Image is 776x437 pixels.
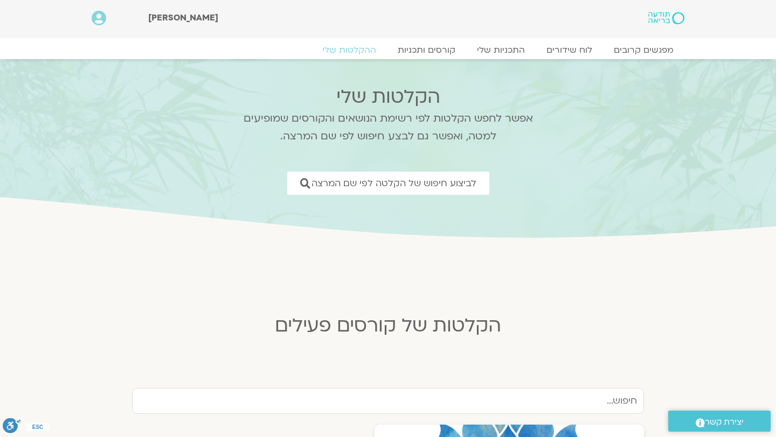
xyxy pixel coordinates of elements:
[311,178,476,188] span: לביצוע חיפוש של הקלטה לפי שם המרצה
[287,172,489,195] a: לביצוע חיפוש של הקלטה לפי שם המרצה
[92,45,684,55] nav: Menu
[536,45,603,55] a: לוח שידורים
[132,388,644,414] input: חיפוש...
[705,415,744,429] span: יצירת קשר
[229,86,547,108] h2: הקלטות שלי
[229,110,547,145] p: אפשר לחפש הקלטות לפי רשימת הנושאים והקורסים שמופיעים למטה, ואפשר גם לבצע חיפוש לפי שם המרצה.
[387,45,466,55] a: קורסים ותכניות
[311,45,387,55] a: ההקלטות שלי
[603,45,684,55] a: מפגשים קרובים
[124,315,652,336] h2: הקלטות של קורסים פעילים
[668,411,771,432] a: יצירת קשר
[148,12,218,24] span: [PERSON_NAME]
[466,45,536,55] a: התכניות שלי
